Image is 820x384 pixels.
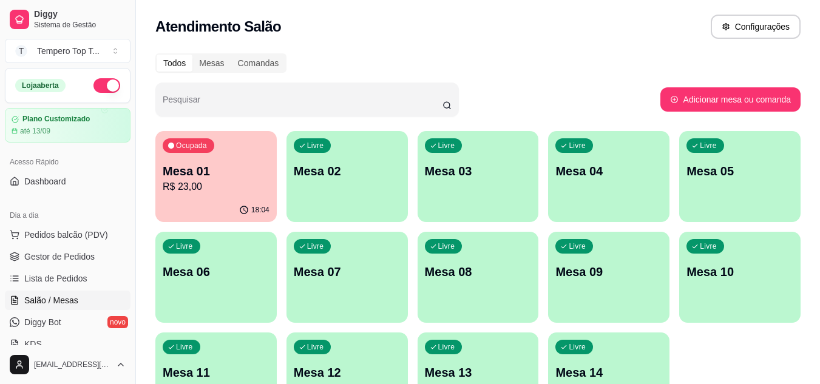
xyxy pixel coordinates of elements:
[679,232,801,323] button: LivreMesa 10
[24,338,42,350] span: KDS
[660,87,801,112] button: Adicionar mesa ou comanda
[155,131,277,222] button: OcupadaMesa 01R$ 23,0018:04
[5,152,130,172] div: Acesso Rápido
[700,141,717,150] p: Livre
[418,232,539,323] button: LivreMesa 08
[425,364,532,381] p: Mesa 13
[679,131,801,222] button: LivreMesa 05
[425,263,532,280] p: Mesa 08
[438,141,455,150] p: Livre
[157,55,192,72] div: Todos
[569,241,586,251] p: Livre
[163,163,269,180] p: Mesa 01
[34,9,126,20] span: Diggy
[24,251,95,263] span: Gestor de Pedidos
[37,45,100,57] div: Tempero Top T ...
[22,115,90,124] article: Plano Customizado
[163,98,442,110] input: Pesquisar
[5,206,130,225] div: Dia a dia
[251,205,269,215] p: 18:04
[307,342,324,352] p: Livre
[24,175,66,187] span: Dashboard
[438,342,455,352] p: Livre
[555,163,662,180] p: Mesa 04
[24,316,61,328] span: Diggy Bot
[686,263,793,280] p: Mesa 10
[176,141,207,150] p: Ocupada
[5,5,130,34] a: DiggySistema de Gestão
[5,225,130,244] button: Pedidos balcão (PDV)
[34,20,126,30] span: Sistema de Gestão
[438,241,455,251] p: Livre
[286,232,408,323] button: LivreMesa 07
[425,163,532,180] p: Mesa 03
[5,350,130,379] button: [EMAIL_ADDRESS][DOMAIN_NAME]
[192,55,231,72] div: Mesas
[34,360,111,369] span: [EMAIL_ADDRESS][DOMAIN_NAME]
[15,45,27,57] span: T
[93,78,120,93] button: Alterar Status
[700,241,717,251] p: Livre
[24,294,78,306] span: Salão / Mesas
[294,163,401,180] p: Mesa 02
[5,291,130,310] a: Salão / Mesas
[176,241,193,251] p: Livre
[286,131,408,222] button: LivreMesa 02
[555,263,662,280] p: Mesa 09
[5,247,130,266] a: Gestor de Pedidos
[5,312,130,332] a: Diggy Botnovo
[294,263,401,280] p: Mesa 07
[231,55,286,72] div: Comandas
[176,342,193,352] p: Livre
[569,141,586,150] p: Livre
[418,131,539,222] button: LivreMesa 03
[548,131,669,222] button: LivreMesa 04
[163,263,269,280] p: Mesa 06
[163,180,269,194] p: R$ 23,00
[15,79,66,92] div: Loja aberta
[155,17,281,36] h2: Atendimento Salão
[5,269,130,288] a: Lista de Pedidos
[711,15,801,39] button: Configurações
[294,364,401,381] p: Mesa 12
[548,232,669,323] button: LivreMesa 09
[686,163,793,180] p: Mesa 05
[24,229,108,241] span: Pedidos balcão (PDV)
[24,272,87,285] span: Lista de Pedidos
[307,241,324,251] p: Livre
[155,232,277,323] button: LivreMesa 06
[569,342,586,352] p: Livre
[20,126,50,136] article: até 13/09
[5,39,130,63] button: Select a team
[5,108,130,143] a: Plano Customizadoaté 13/09
[5,172,130,191] a: Dashboard
[555,364,662,381] p: Mesa 14
[307,141,324,150] p: Livre
[5,334,130,354] a: KDS
[163,364,269,381] p: Mesa 11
